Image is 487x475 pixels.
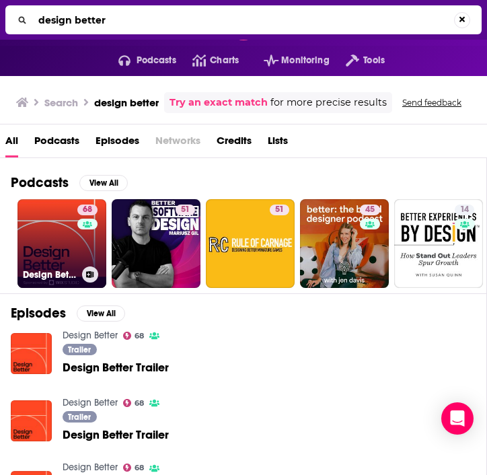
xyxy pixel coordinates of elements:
span: 51 [181,203,190,217]
a: 45 [360,205,380,215]
span: 51 [275,203,284,217]
span: Monitoring [281,51,329,70]
button: View All [79,175,128,191]
a: All [5,130,18,157]
a: PodcastsView All [11,174,128,191]
a: 51 [270,205,289,215]
span: for more precise results [270,95,387,110]
span: 68 [135,333,144,339]
span: Podcasts [137,51,176,70]
a: 14 [394,199,483,288]
a: Lists [268,130,288,157]
img: Design Better Trailer [11,400,52,441]
a: 45 [300,199,389,288]
a: Try an exact match [170,95,268,110]
a: Podcasts [34,130,79,157]
span: 14 [460,203,469,217]
button: open menu [248,50,330,71]
a: Charts [176,50,239,71]
a: Design Better Trailer [63,362,169,373]
span: 68 [135,465,144,471]
a: 51 [206,199,295,288]
h3: design better [94,96,159,109]
a: 68 [77,205,98,215]
a: 68Design Better [17,199,106,288]
h3: Search [44,96,78,109]
h2: Podcasts [11,174,69,191]
h3: Design Better [23,269,77,281]
span: 68 [135,400,144,406]
a: Design Better [63,462,118,473]
span: Charts [210,51,239,70]
a: Design Better Trailer [63,429,169,441]
div: Search... [5,5,482,34]
a: 68 [123,399,145,407]
span: Trailer [68,346,91,354]
button: open menu [102,50,176,71]
a: 68 [123,464,145,472]
span: Networks [155,130,200,157]
a: Design Better [63,330,118,341]
a: 14 [455,205,474,215]
a: Credits [217,130,252,157]
a: EpisodesView All [11,305,125,322]
a: 68 [123,332,145,340]
button: View All [77,305,125,322]
a: 51 [112,199,200,288]
img: Design Better Trailer [11,333,52,374]
span: Tools [363,51,385,70]
a: Design Better [63,397,118,408]
a: Episodes [96,130,139,157]
button: Send feedback [398,97,465,108]
button: open menu [330,50,385,71]
h2: Episodes [11,305,66,322]
span: 45 [365,203,375,217]
a: 51 [176,205,195,215]
div: Open Intercom Messenger [441,402,474,435]
input: Search... [33,9,454,31]
span: 68 [83,203,92,217]
span: Trailer [68,413,91,421]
